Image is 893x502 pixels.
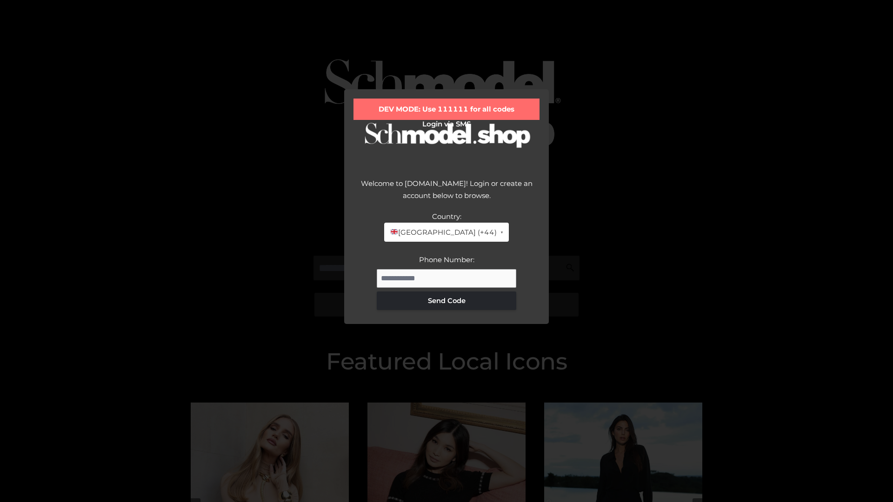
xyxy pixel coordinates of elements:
[432,212,461,221] label: Country:
[353,178,540,211] div: Welcome to [DOMAIN_NAME]! Login or create an account below to browse.
[377,291,516,310] button: Send Code
[353,120,540,128] h2: Login via SMS
[419,255,474,264] label: Phone Number:
[391,228,398,235] img: 🇬🇧
[390,226,496,238] span: [GEOGRAPHIC_DATA] (+44)
[353,99,540,120] div: DEV MODE: Use 111111 for all codes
